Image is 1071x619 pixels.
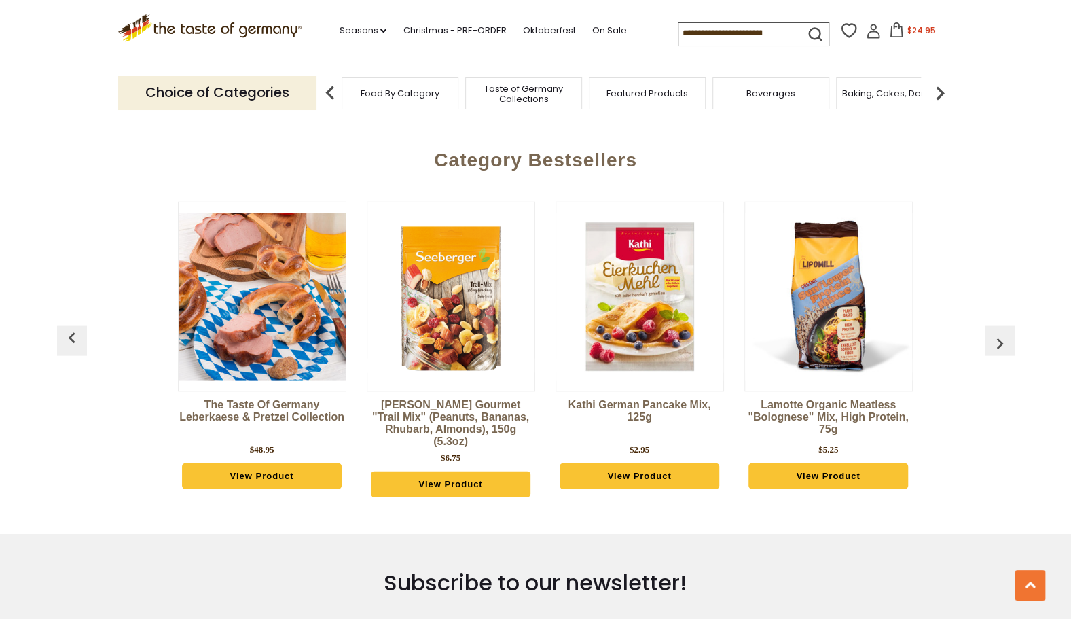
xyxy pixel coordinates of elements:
[630,442,649,456] div: $2.95
[907,24,935,36] span: $24.95
[178,398,346,439] a: The Taste of Germany Leberkaese & Pretzel Collection
[746,88,795,99] a: Beverages
[556,398,724,439] a: Kathi German Pancake Mix, 125g
[744,398,913,439] a: Lamotte Organic Meatless "Bolognese" Mix, high Protein, 75g
[818,442,838,456] div: $5.25
[522,23,575,38] a: Oktoberfest
[367,213,534,380] img: Seeberger Gourmet
[64,128,1008,184] div: Category Bestsellers
[592,23,626,38] a: On Sale
[441,450,460,464] div: $6.75
[361,88,439,99] a: Food By Category
[842,88,947,99] a: Baking, Cakes, Desserts
[182,463,342,489] a: View Product
[745,213,912,380] img: Lamotte Organic Meatless
[884,22,941,43] button: $24.95
[748,463,909,489] a: View Product
[367,398,535,447] a: [PERSON_NAME] Gourmet "Trail Mix" (Peanuts, Bananas, Rhubarb, Almonds), 150g (5.3oz)
[316,79,344,107] img: previous arrow
[606,88,688,99] a: Featured Products
[371,471,531,497] a: View Product
[560,463,720,489] a: View Product
[251,569,820,596] h3: Subscribe to our newsletter!
[250,442,274,456] div: $48.95
[403,23,506,38] a: Christmas - PRE-ORDER
[469,84,578,104] a: Taste of Germany Collections
[179,213,346,380] img: The Taste of Germany Leberkaese & Pretzel Collection
[118,76,316,109] p: Choice of Categories
[556,213,723,380] img: Kathi German Pancake Mix, 125g
[61,327,83,349] img: previous arrow
[926,79,954,107] img: next arrow
[989,332,1011,354] img: previous arrow
[339,23,386,38] a: Seasons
